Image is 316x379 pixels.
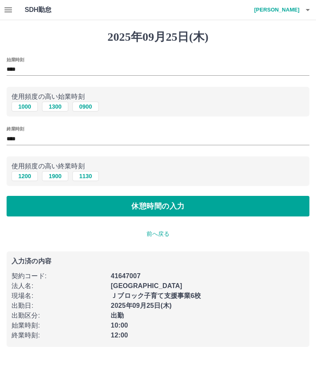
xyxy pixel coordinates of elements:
p: 現場名 : [12,291,106,301]
p: 法人名 : [12,281,106,291]
button: 0900 [72,102,99,112]
p: 入力済の内容 [12,258,304,265]
b: 10:00 [111,322,128,329]
b: [GEOGRAPHIC_DATA] [111,282,182,289]
label: 終業時刻 [7,126,24,132]
b: 41647007 [111,272,140,279]
b: Ｊブロック子育て支援事業6校 [111,292,201,299]
b: 2025年09月25日(木) [111,302,172,309]
button: 1000 [12,102,38,112]
p: 前へ戻る [7,230,309,238]
b: 出勤 [111,312,124,319]
p: 始業時刻 : [12,321,106,330]
p: 契約コード : [12,271,106,281]
h1: 2025年09月25日(木) [7,30,309,44]
p: 終業時刻 : [12,330,106,340]
p: 使用頻度の高い終業時刻 [12,161,304,171]
button: 1300 [42,102,68,112]
button: 1900 [42,171,68,181]
p: 出勤区分 : [12,311,106,321]
p: 使用頻度の高い始業時刻 [12,92,304,102]
label: 始業時刻 [7,56,24,63]
button: 休憩時間の入力 [7,196,309,216]
b: 12:00 [111,332,128,339]
p: 出勤日 : [12,301,106,311]
button: 1130 [72,171,99,181]
button: 1200 [12,171,38,181]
